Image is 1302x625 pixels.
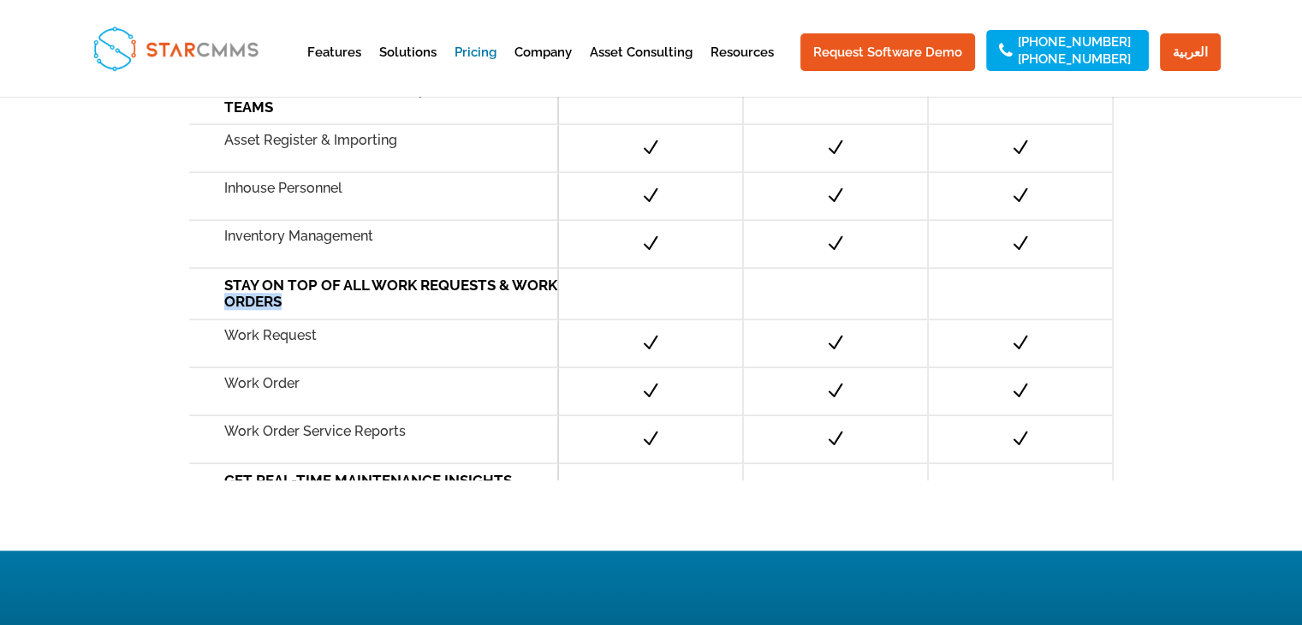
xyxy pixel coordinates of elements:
[1160,33,1221,71] a: العربية
[224,134,557,147] h5: Asset Register & Importing
[1018,53,1131,65] a: [PHONE_NUMBER]
[1017,440,1302,625] iframe: Chat Widget
[1018,36,1131,48] a: [PHONE_NUMBER]
[379,46,437,88] a: Solutions
[224,473,557,489] h6: GET REAL-TIME MAINTENANCE INSIGHTS
[455,46,496,88] a: Pricing
[710,46,774,88] a: Resources
[514,46,572,88] a: Company
[224,229,557,243] h5: Inventory Management
[590,46,693,88] a: Asset Consulting
[224,329,557,342] h5: Work Request
[224,83,557,115] h6: UPLOAD & MANAGE ASSETS, INVENTORY & TEAMS
[800,33,975,71] a: Request Software Demo
[224,182,557,195] h5: Inhouse Personnel
[86,19,265,78] img: StarCMMS
[307,46,361,88] a: Features
[224,425,557,438] h5: Work Order Service Reports
[224,377,557,390] h5: Work Order
[224,277,557,309] h6: STAY ON TOP OF ALL WORK REQUESTS & WORK ORDERS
